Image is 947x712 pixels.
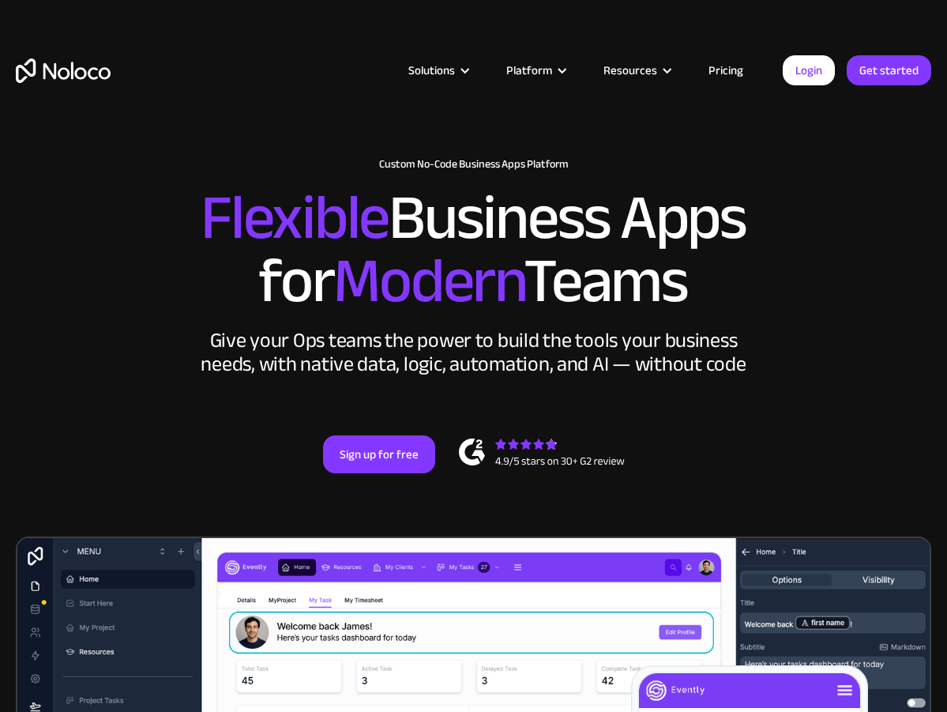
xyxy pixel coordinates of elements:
div: Solutions [389,60,487,81]
a: home [16,58,111,83]
div: Platform [487,60,584,81]
h2: Business Apps for Teams [16,186,931,313]
span: Flexible [201,159,389,277]
div: Platform [506,60,552,81]
a: Login [783,55,835,85]
div: Resources [603,60,657,81]
a: Sign up for free [323,435,435,473]
a: Get started [847,55,931,85]
div: Give your Ops teams the power to build the tools your business needs, with native data, logic, au... [197,329,750,376]
h1: Custom No-Code Business Apps Platform [16,158,931,171]
div: Solutions [408,60,455,81]
span: Modern [333,222,524,340]
div: Resources [584,60,689,81]
a: Pricing [689,60,763,81]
